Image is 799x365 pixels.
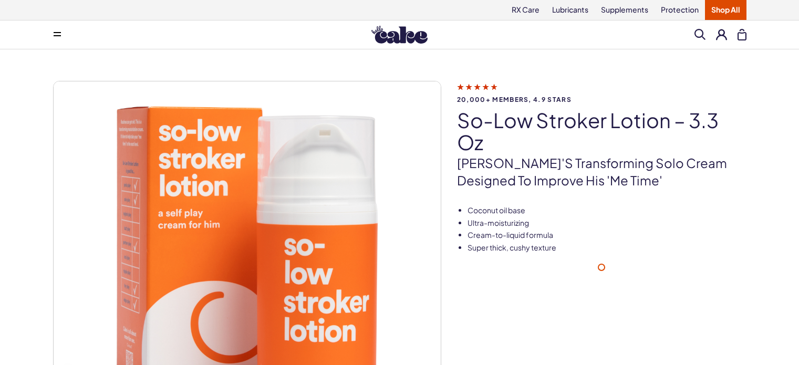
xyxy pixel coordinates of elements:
[468,205,746,216] li: Coconut oil base
[457,154,746,190] p: [PERSON_NAME]'s transforming solo cream designed to improve his 'me time'
[457,109,746,153] h1: So-Low Stroker Lotion – 3.3 oz
[457,82,746,103] a: 20,000+ members, 4.9 stars
[457,96,746,103] span: 20,000+ members, 4.9 stars
[468,230,746,241] li: Cream-to-liquid formula
[468,218,746,228] li: Ultra-moisturizing
[468,243,746,253] li: Super thick, cushy texture
[371,26,428,44] img: Hello Cake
